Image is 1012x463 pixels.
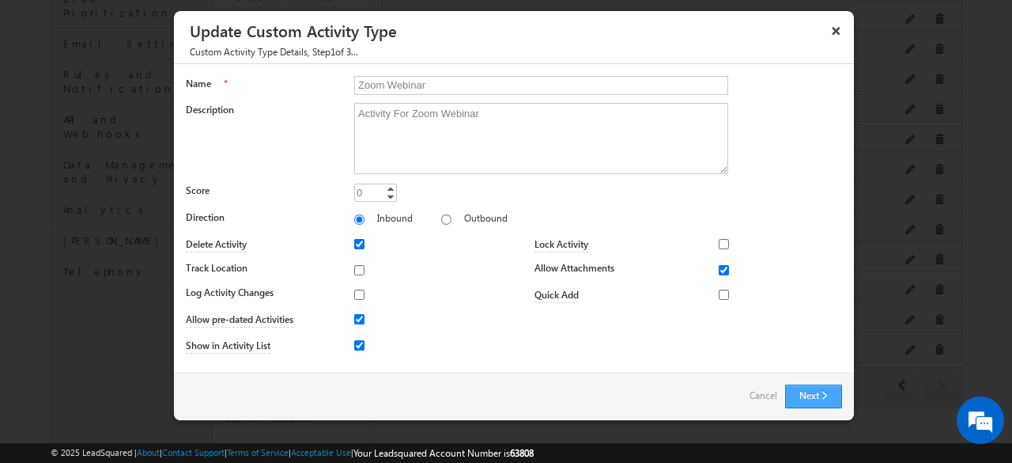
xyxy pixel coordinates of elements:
[186,237,247,252] label: Delete Activity
[534,237,588,252] label: Lock Activity
[291,447,351,457] a: Acceptable Use
[750,385,777,407] a: Cancel
[186,339,270,354] label: Show in Activity List
[384,192,397,201] a: Decrement
[51,446,534,461] span: © 2025 LeadSquared | | | | |
[227,447,289,457] a: Terms of Service
[259,8,297,46] div: Minimize live chat window
[137,447,160,457] a: About
[510,447,534,459] span: 63808
[190,46,308,58] span: Custom Activity Type Details
[354,184,365,202] div: 0
[190,46,358,58] span: , Step of 3...
[186,184,338,198] label: Score
[330,46,335,58] span: 1
[162,447,225,457] a: Contact Support
[21,146,289,343] textarea: Type your message and hit 'Enter'
[464,212,508,224] label: Outbound
[186,286,346,300] label: Log Activity Changes
[354,103,728,174] textarea: Activity For Zoom Webinar
[215,356,287,378] em: Start Chat
[534,288,579,303] label: Quick Add
[186,103,338,117] label: Description
[353,447,534,459] span: Your Leadsquared Account Number is
[82,83,266,104] div: Chat with us now
[186,77,211,91] label: Name
[384,184,397,192] a: Increment
[824,17,849,44] button: ×
[186,211,338,225] label: Direction
[534,261,711,275] label: Allow Attachments
[186,313,293,328] label: Allow pre-dated Activities
[27,83,66,104] img: d_60004797649_company_0_60004797649
[377,212,413,224] label: Inbound
[785,385,842,408] button: Next
[186,261,346,275] label: Track Location
[190,17,848,44] h3: Update Custom Activity Type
